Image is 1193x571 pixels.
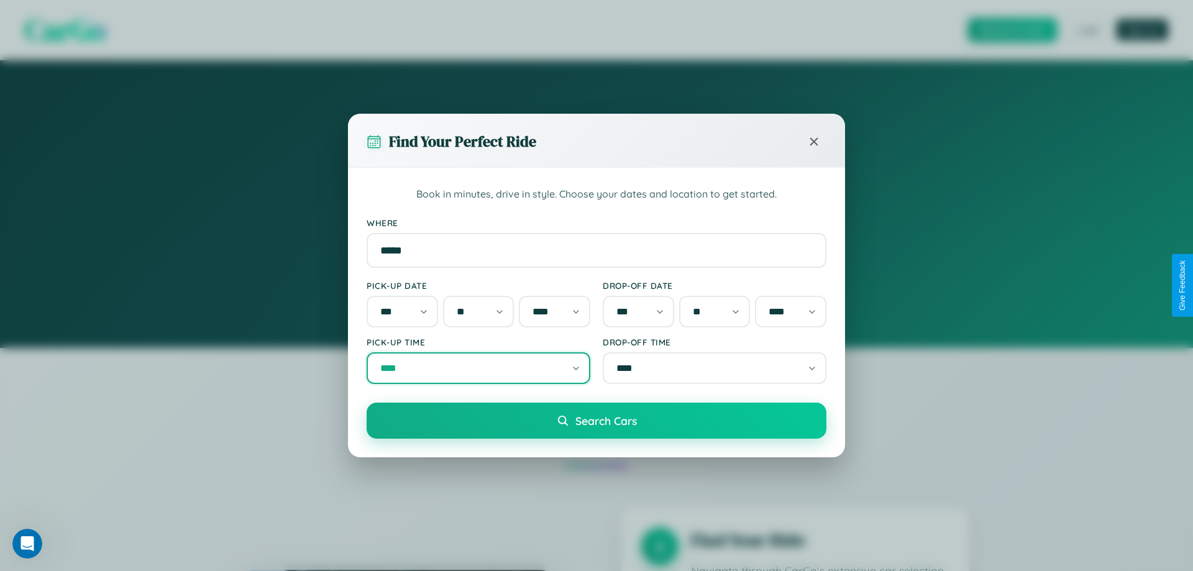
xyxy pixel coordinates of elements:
[575,414,637,427] span: Search Cars
[367,337,590,347] label: Pick-up Time
[603,280,826,291] label: Drop-off Date
[389,131,536,152] h3: Find Your Perfect Ride
[367,186,826,203] p: Book in minutes, drive in style. Choose your dates and location to get started.
[367,280,590,291] label: Pick-up Date
[367,403,826,439] button: Search Cars
[367,217,826,228] label: Where
[603,337,826,347] label: Drop-off Time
